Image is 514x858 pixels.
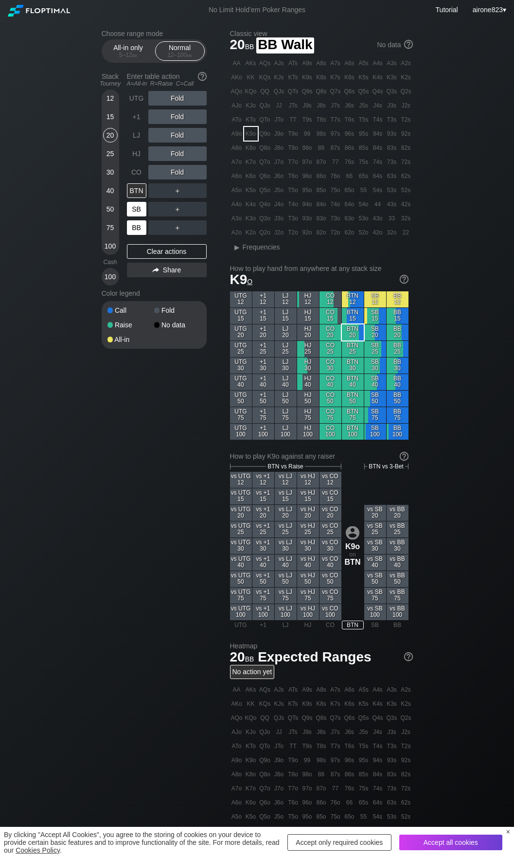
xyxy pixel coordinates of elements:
[301,113,314,126] div: T9s
[385,113,399,126] div: T3s
[252,308,274,324] div: +1 15
[275,391,297,407] div: LJ 50
[132,52,138,58] span: bb
[329,212,342,225] div: 73o
[371,155,385,169] div: 74s
[230,226,244,239] div: A2o
[315,155,328,169] div: 87o
[230,169,244,183] div: A6o
[148,146,207,161] div: Fold
[127,69,207,91] div: Enter table action
[252,374,274,390] div: +1 40
[252,357,274,374] div: +1 30
[319,374,341,390] div: CO 40
[357,141,371,155] div: 85s
[230,197,244,211] div: A4o
[230,155,244,169] div: A7o
[230,308,252,324] div: UTG 15
[387,291,408,307] div: BB 12
[385,155,399,169] div: 73s
[357,127,371,141] div: 95s
[230,183,244,197] div: A5o
[343,127,356,141] div: 96s
[103,109,118,124] div: 15
[244,197,258,211] div: K4o
[357,183,371,197] div: 55
[272,226,286,239] div: J2o
[364,308,386,324] div: SB 15
[371,226,385,239] div: 42o
[230,99,244,112] div: AJo
[286,197,300,211] div: T4o
[8,5,70,17] img: Floptimal logo
[148,91,207,106] div: Fold
[399,183,413,197] div: 52s
[343,141,356,155] div: 86s
[103,202,118,216] div: 50
[319,391,341,407] div: CO 50
[319,357,341,374] div: CO 30
[315,85,328,98] div: Q8s
[342,308,364,324] div: BTN 15
[301,197,314,211] div: 94o
[343,226,356,239] div: 62o
[127,80,207,87] div: A=All-in R=Raise C=Call
[275,308,297,324] div: LJ 15
[399,71,413,84] div: K2s
[244,56,258,70] div: AKs
[436,6,458,14] a: Tutorial
[272,141,286,155] div: J8o
[272,183,286,197] div: J5o
[230,56,244,70] div: AA
[243,243,280,251] span: Frequencies
[258,197,272,211] div: Q4o
[297,341,319,357] div: HJ 25
[230,324,252,340] div: UTG 20
[258,183,272,197] div: Q5o
[385,141,399,155] div: 83s
[148,109,207,124] div: Fold
[399,85,413,98] div: Q2s
[275,374,297,390] div: LJ 40
[230,113,244,126] div: ATo
[329,155,342,169] div: 77
[258,226,272,239] div: Q2o
[272,99,286,112] div: JJ
[387,391,408,407] div: BB 50
[275,324,297,340] div: LJ 20
[357,197,371,211] div: 54o
[385,99,399,112] div: J3s
[343,56,356,70] div: A6s
[301,71,314,84] div: K9s
[387,341,408,357] div: BB 25
[103,269,118,284] div: 100
[399,451,409,462] img: help.32db89a4.svg
[244,183,258,197] div: K5o
[127,220,146,235] div: BB
[315,212,328,225] div: 83o
[252,324,274,340] div: +1 20
[371,56,385,70] div: A4s
[230,30,413,37] h2: Classic view
[364,391,386,407] div: SB 50
[343,212,356,225] div: 63o
[148,165,207,179] div: Fold
[342,324,364,340] div: BTN 20
[399,155,413,169] div: 72s
[399,226,413,239] div: 22
[245,40,254,51] span: bb
[244,71,258,84] div: KK
[230,212,244,225] div: A3o
[343,85,356,98] div: Q6s
[230,357,252,374] div: UTG 30
[244,85,258,98] div: KQo
[399,197,413,211] div: 42s
[272,212,286,225] div: J3o
[315,169,328,183] div: 86o
[258,155,272,169] div: Q7o
[272,71,286,84] div: KJs
[357,155,371,169] div: 75s
[319,308,341,324] div: CO 15
[272,169,286,183] div: J6o
[154,322,201,328] div: No data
